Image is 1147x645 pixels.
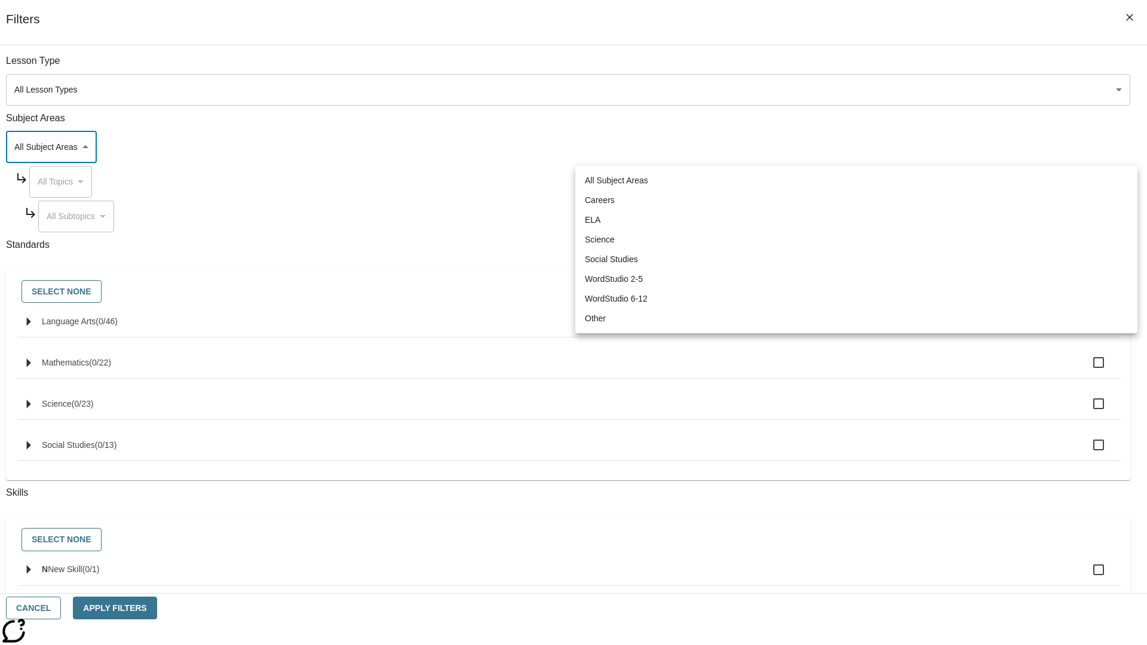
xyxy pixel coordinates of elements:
[575,230,1137,250] li: Science
[575,166,1137,333] ul: Select a Subject Area
[575,171,1137,191] li: All Subject Areas
[575,269,1137,289] li: WordStudio 2-5
[575,289,1137,309] li: WordStudio 6-12
[575,309,1137,328] li: Other
[575,191,1137,210] li: Careers
[575,250,1137,269] li: Social Studies
[575,210,1137,230] li: ELA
